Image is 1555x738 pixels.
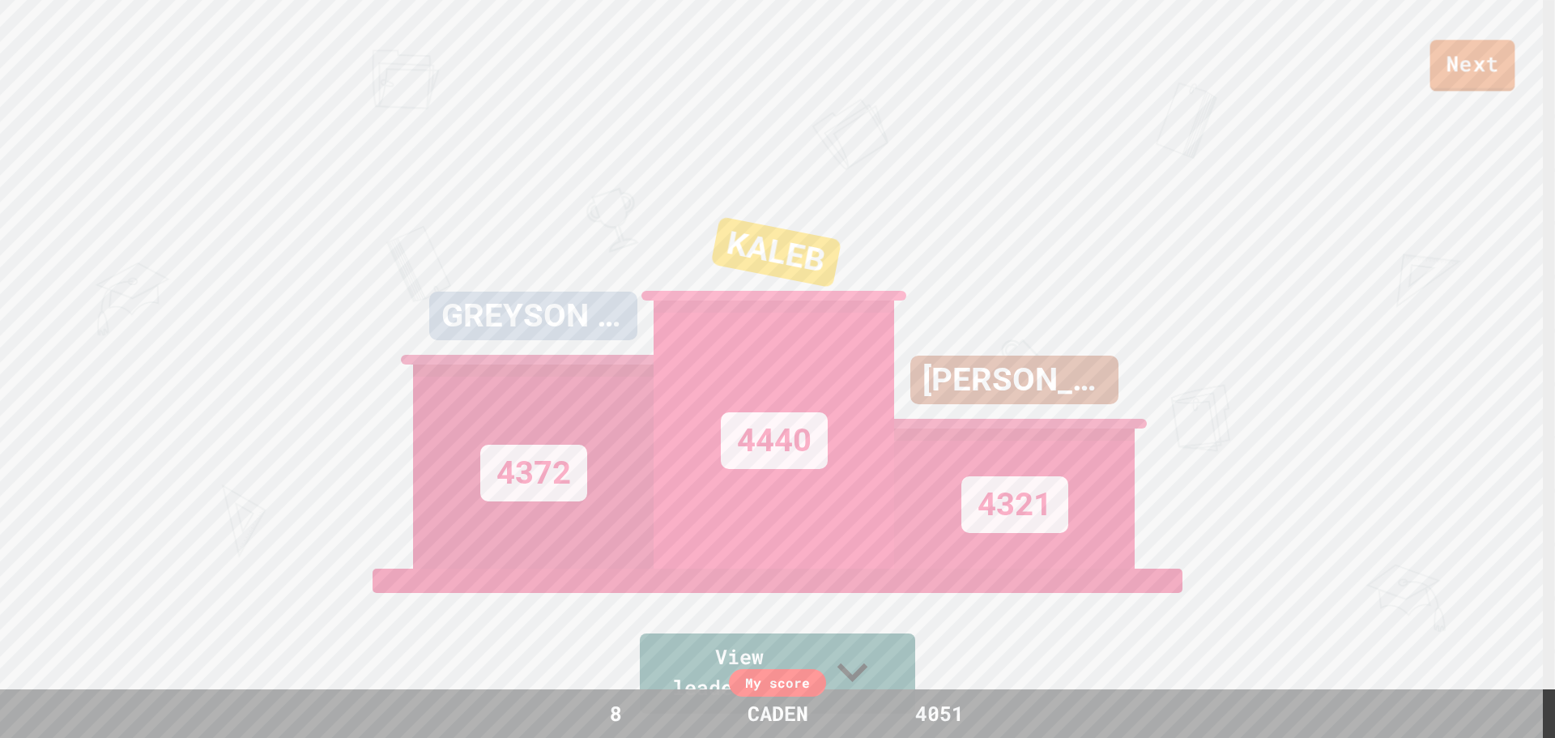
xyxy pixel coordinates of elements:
div: KALEB [711,216,842,288]
div: [PERSON_NAME] [910,356,1118,404]
div: 4051 [879,698,1000,729]
div: GREYSON JANDAAA [429,292,637,340]
div: 8 [555,698,676,729]
a: View leaderboard [640,633,915,714]
div: My score [729,669,826,697]
div: 4321 [961,476,1068,533]
a: Next [1430,40,1515,92]
div: 4440 [721,412,828,469]
div: 4372 [480,445,587,501]
div: CADEN [731,698,824,729]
